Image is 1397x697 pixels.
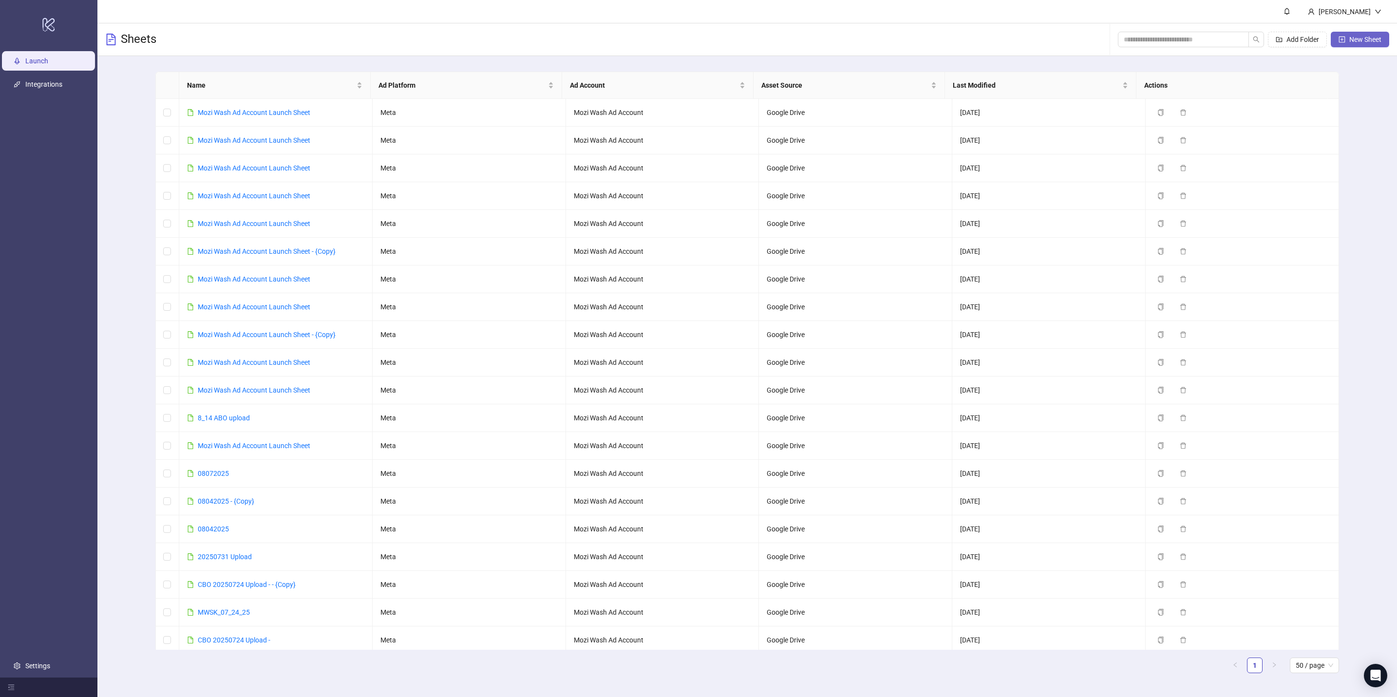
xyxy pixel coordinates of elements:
td: [DATE] [952,432,1146,460]
td: Meta [373,404,566,432]
td: [DATE] [952,99,1146,127]
span: copy [1157,165,1164,171]
span: file [187,192,194,199]
span: file-text [105,34,117,45]
td: [DATE] [952,571,1146,599]
a: Mozi Wash Ad Account Launch Sheet [198,442,310,450]
td: [DATE] [952,543,1146,571]
div: Open Intercom Messenger [1364,664,1387,687]
td: Mozi Wash Ad Account [566,626,759,654]
td: Mozi Wash Ad Account [566,515,759,543]
a: Mozi Wash Ad Account Launch Sheet [198,303,310,311]
span: delete [1180,220,1187,227]
td: [DATE] [952,515,1146,543]
td: [DATE] [952,349,1146,377]
div: [PERSON_NAME] [1315,6,1375,17]
td: Meta [373,488,566,515]
td: Google Drive [759,404,952,432]
td: Meta [373,154,566,182]
span: file [187,498,194,505]
a: Mozi Wash Ad Account Launch Sheet [198,192,310,200]
td: Meta [373,99,566,127]
span: delete [1180,165,1187,171]
span: copy [1157,637,1164,643]
td: Meta [373,599,566,626]
span: down [1375,8,1381,15]
span: delete [1180,526,1187,532]
span: Asset Source [761,80,929,91]
span: copy [1157,192,1164,199]
td: [DATE] [952,599,1146,626]
button: New Sheet [1331,32,1389,47]
span: copy [1157,303,1164,310]
td: [DATE] [952,293,1146,321]
span: search [1253,36,1260,43]
td: Meta [373,460,566,488]
td: Mozi Wash Ad Account [566,349,759,377]
td: Google Drive [759,599,952,626]
span: 50 / page [1296,658,1333,673]
td: Meta [373,377,566,404]
td: Mozi Wash Ad Account [566,460,759,488]
span: delete [1180,470,1187,477]
li: Previous Page [1227,658,1243,673]
span: copy [1157,414,1164,421]
td: [DATE] [952,377,1146,404]
span: file [187,359,194,366]
a: 1 [1247,658,1262,673]
span: delete [1180,303,1187,310]
td: [DATE] [952,404,1146,432]
span: right [1271,662,1277,668]
span: copy [1157,498,1164,505]
td: Mozi Wash Ad Account [566,432,759,460]
td: [DATE] [952,488,1146,515]
a: Mozi Wash Ad Account Launch Sheet [198,386,310,394]
td: Google Drive [759,238,952,265]
a: CBO 20250724 Upload - - {Copy} [198,581,296,588]
a: Mozi Wash Ad Account Launch Sheet [198,136,310,144]
button: left [1227,658,1243,673]
td: Google Drive [759,377,952,404]
span: delete [1180,414,1187,421]
td: [DATE] [952,238,1146,265]
span: Name [187,80,355,91]
span: delete [1180,498,1187,505]
div: Page Size [1290,658,1339,673]
td: Google Drive [759,515,952,543]
td: Mozi Wash Ad Account [566,265,759,293]
td: Mozi Wash Ad Account [566,571,759,599]
span: file [187,470,194,477]
span: file [187,553,194,560]
span: file [187,137,194,144]
span: copy [1157,581,1164,588]
th: Asset Source [754,72,945,99]
span: file [187,276,194,283]
td: Mozi Wash Ad Account [566,543,759,571]
span: file [187,637,194,643]
button: Add Folder [1268,32,1327,47]
td: Mozi Wash Ad Account [566,154,759,182]
td: Google Drive [759,571,952,599]
td: Mozi Wash Ad Account [566,293,759,321]
span: file [187,609,194,616]
td: Google Drive [759,626,952,654]
td: Meta [373,543,566,571]
td: Google Drive [759,488,952,515]
td: Google Drive [759,543,952,571]
td: Google Drive [759,265,952,293]
span: Last Modified [953,80,1120,91]
span: file [187,581,194,588]
th: Ad Platform [371,72,562,99]
td: Google Drive [759,99,952,127]
span: delete [1180,442,1187,449]
span: copy [1157,609,1164,616]
td: Google Drive [759,432,952,460]
span: delete [1180,331,1187,338]
td: Meta [373,626,566,654]
td: Meta [373,238,566,265]
a: Mozi Wash Ad Account Launch Sheet [198,275,310,283]
td: Google Drive [759,321,952,349]
th: Ad Account [562,72,754,99]
span: file [187,165,194,171]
